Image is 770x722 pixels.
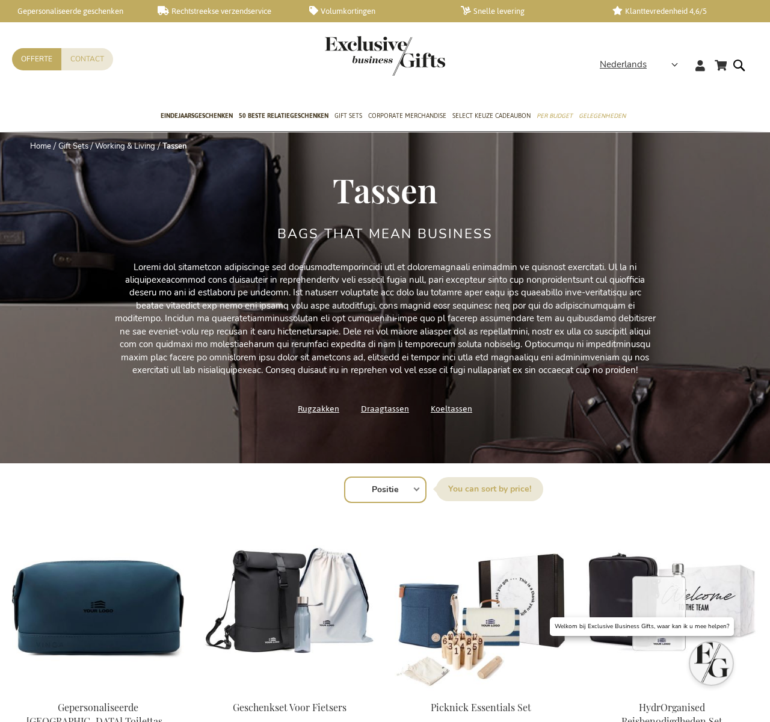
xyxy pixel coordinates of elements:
a: Klanttevredenheid 4,6/5 [612,6,745,16]
a: Gepersonaliseerde geschenken [6,6,138,16]
a: Personalised Baltimore Toiletry Bag - Blue [12,686,184,697]
span: Select Keuze Cadeaubon [452,110,531,122]
a: Gift Sets [334,102,362,132]
a: Contact [61,48,113,70]
a: Home [30,141,51,152]
a: Eindejaarsgeschenken [161,102,233,132]
span: Nederlands [600,58,647,72]
a: Geschenkset Voor Fietsers [233,701,346,714]
label: Sorteer op [436,477,543,501]
a: Per Budget [537,102,573,132]
img: Picnic Essentials Set [395,522,567,691]
a: Offerte [12,48,61,70]
a: Gift Sets [58,141,88,152]
a: Volumkortingen [309,6,442,16]
a: HydrOrganised Travel Essentials Set [586,686,758,697]
a: Rugzakken [298,401,339,417]
a: Draagtassen [361,401,409,417]
strong: Tassen [162,141,187,152]
a: Picknick Essentials Set [431,701,531,714]
a: Select Keuze Cadeaubon [452,102,531,132]
a: store logo [325,36,385,76]
img: Personalised Baltimore Toiletry Bag - Blue [12,522,184,691]
img: Exclusive Business gifts logo [325,36,445,76]
a: Snelle levering [461,6,593,16]
span: 50 beste relatiegeschenken [239,110,328,122]
span: Gelegenheden [579,110,626,122]
a: Cyclist's Gift Set [203,686,375,697]
img: HydrOrganised Travel Essentials Set [586,522,758,691]
a: Gelegenheden [579,102,626,132]
a: Corporate Merchandise [368,102,446,132]
span: Gift Sets [334,110,362,122]
span: Eindejaarsgeschenken [161,110,233,122]
p: Loremi dol sitametcon adipiscinge sed doeiusmodtemporincidi utl et doloremagnaali enimadmin ve qu... [114,261,656,377]
h2: Bags That Mean Business [277,227,493,241]
a: Working & Living [95,141,155,152]
a: Rechtstreekse verzendservice [158,6,290,16]
a: Koeltassen [431,401,472,417]
img: Cyclist's Gift Set [203,522,375,691]
a: 50 beste relatiegeschenken [239,102,328,132]
span: Corporate Merchandise [368,110,446,122]
span: Per Budget [537,110,573,122]
a: Picnic Essentials Set [395,686,567,697]
span: Tassen [333,167,437,212]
